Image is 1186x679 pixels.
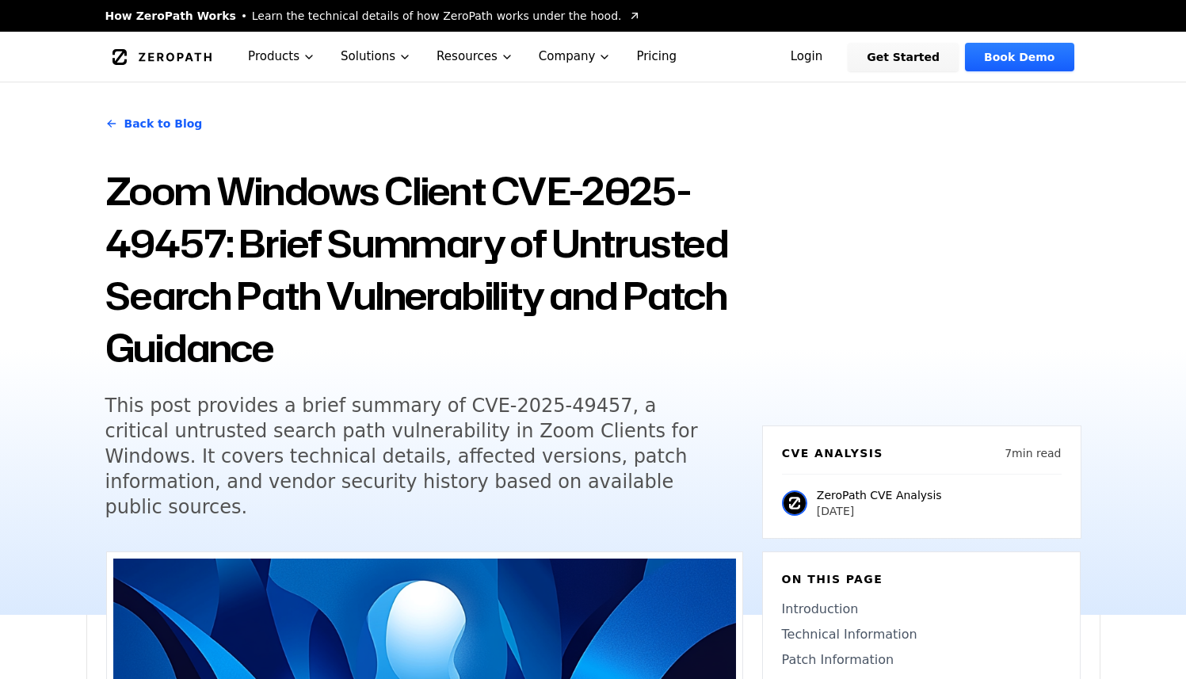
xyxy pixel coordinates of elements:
[782,445,883,461] h6: CVE Analysis
[817,487,942,503] p: ZeroPath CVE Analysis
[105,8,641,24] a: How ZeroPath WorksLearn the technical details of how ZeroPath works under the hood.
[782,571,1061,587] h6: On this page
[782,650,1061,669] a: Patch Information
[105,8,236,24] span: How ZeroPath Works
[848,43,959,71] a: Get Started
[86,32,1100,82] nav: Global
[965,43,1074,71] a: Book Demo
[424,32,526,82] button: Resources
[235,32,328,82] button: Products
[772,43,842,71] a: Login
[105,393,714,520] h5: This post provides a brief summary of CVE-2025-49457, a critical untrusted search path vulnerabil...
[105,101,203,146] a: Back to Blog
[782,625,1061,644] a: Technical Information
[105,165,743,374] h1: Zoom Windows Client CVE-2025-49457: Brief Summary of Untrusted Search Path Vulnerability and Patc...
[624,32,689,82] a: Pricing
[782,600,1061,619] a: Introduction
[328,32,424,82] button: Solutions
[1005,445,1061,461] p: 7 min read
[782,490,807,516] img: ZeroPath CVE Analysis
[817,503,942,519] p: [DATE]
[526,32,624,82] button: Company
[252,8,622,24] span: Learn the technical details of how ZeroPath works under the hood.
